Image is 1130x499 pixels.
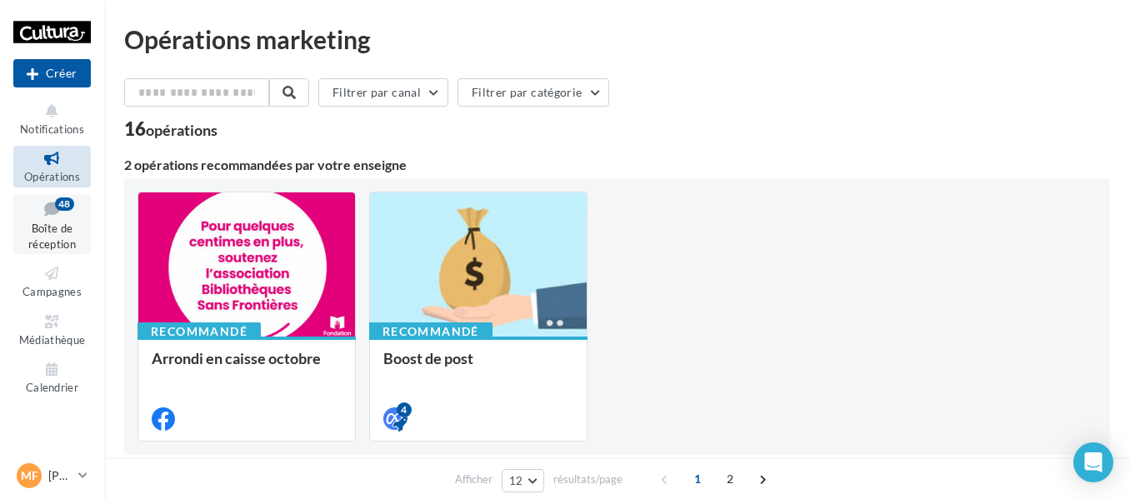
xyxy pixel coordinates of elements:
[137,322,261,341] div: Recommandé
[318,78,448,107] button: Filtrer par canal
[13,146,91,187] a: Opérations
[20,122,84,136] span: Notifications
[21,467,38,484] span: MF
[502,469,544,492] button: 12
[124,120,217,138] div: 16
[124,158,1110,172] div: 2 opérations recommandées par votre enseigne
[13,59,91,87] div: Nouvelle campagne
[19,333,86,347] span: Médiathèque
[55,197,74,211] div: 48
[13,98,91,139] button: Notifications
[397,402,412,417] div: 4
[1073,442,1113,482] div: Open Intercom Messenger
[146,122,217,137] div: opérations
[24,170,80,183] span: Opérations
[152,350,342,383] div: Arrondi en caisse octobre
[717,466,743,492] span: 2
[457,78,609,107] button: Filtrer par catégorie
[48,467,72,484] p: [PERSON_NAME]
[22,285,82,298] span: Campagnes
[26,381,78,394] span: Calendrier
[13,309,91,350] a: Médiathèque
[13,194,91,255] a: Boîte de réception48
[28,222,76,251] span: Boîte de réception
[383,350,573,383] div: Boost de post
[369,322,492,341] div: Recommandé
[13,357,91,397] a: Calendrier
[13,261,91,302] a: Campagnes
[684,466,711,492] span: 1
[13,460,91,492] a: MF [PERSON_NAME]
[509,474,523,487] span: 12
[13,59,91,87] button: Créer
[553,472,622,487] span: résultats/page
[455,472,492,487] span: Afficher
[124,27,1110,52] div: Opérations marketing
